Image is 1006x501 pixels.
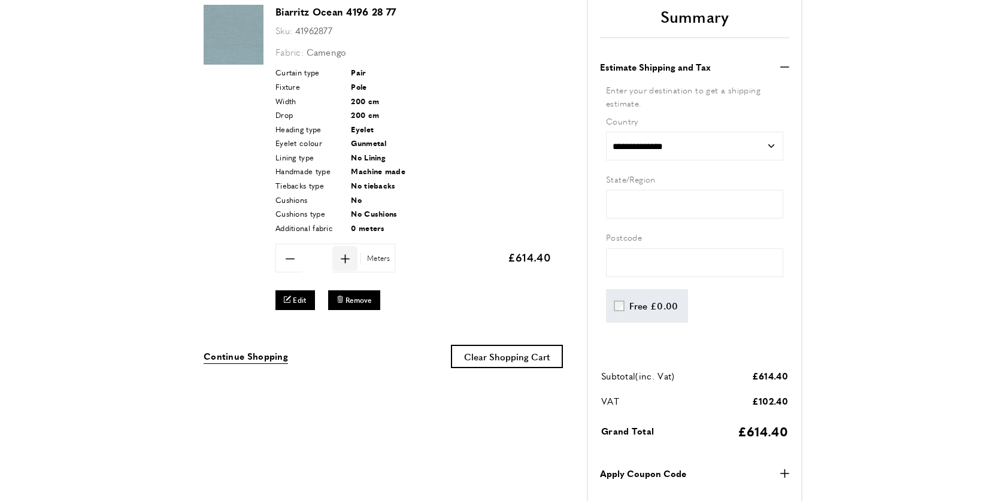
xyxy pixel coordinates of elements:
[307,45,347,58] span: Camengo
[275,222,347,234] span: Additional fabric
[351,137,386,149] div: Gunmetal
[360,253,393,264] span: Meters
[351,222,384,234] div: 0 meters
[351,81,366,93] div: Pole
[275,208,347,220] span: Cushions type
[600,6,789,38] h2: Summary
[600,466,789,481] button: Apply Coupon Code
[351,95,379,107] div: 200 cm
[464,350,550,363] span: Clear Shopping Cart
[328,290,380,310] button: Remove Biarritz Ocean 4196 28 77
[275,109,347,121] span: Drop
[351,66,366,78] div: Pair
[606,289,783,323] div: Shipping Methods
[351,109,379,121] div: 200 cm
[351,208,397,220] div: No Cushions
[606,172,783,186] label: State/Region
[351,180,395,192] div: No tiebacks
[275,66,347,78] span: Curtain type
[351,123,374,135] div: Eyelet
[351,194,362,206] div: No
[606,114,783,127] label: Country
[275,137,347,149] span: Eyelet colour
[204,5,263,65] img: Biarritz Ocean 4196 28 77
[275,24,292,37] span: Sku:
[204,56,263,66] a: Biarritz Ocean 4196 28 77
[204,350,288,362] span: Continue Shopping
[293,295,306,305] span: Edit
[275,290,315,310] a: Edit Biarritz Ocean 4196 28 77
[351,165,405,177] div: Machine made
[346,295,372,305] span: Remove
[275,81,347,93] span: Fixture
[606,83,783,110] div: Enter your destination to get a shipping estimate.
[601,394,619,407] span: VAT
[275,123,347,135] span: Heading type
[600,60,711,74] strong: Estimate Shipping and Tax
[275,5,396,19] a: Biarritz Ocean 4196 28 77
[275,95,347,107] span: Width
[629,299,648,312] span: Free
[738,422,788,440] span: £614.40
[508,250,551,265] span: £614.40
[451,345,563,368] button: Clear Shopping Cart
[606,230,783,244] label: Postcode
[601,369,635,382] span: Subtotal
[600,466,686,481] strong: Apply Coupon Code
[275,180,347,192] span: Tiebacks type
[275,165,347,177] span: Handmade type
[204,349,288,364] a: Continue Shopping
[650,299,678,312] span: £0.00
[635,369,674,382] span: (inc. Vat)
[601,424,654,437] span: Grand Total
[752,394,788,407] span: £102.40
[351,151,386,163] div: No Lining
[275,194,347,206] span: Cushions
[295,24,332,37] span: 41962877
[752,369,788,382] span: £614.40
[275,45,304,58] span: Fabric:
[275,151,347,163] span: Lining type
[600,60,789,74] button: Estimate Shipping and Tax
